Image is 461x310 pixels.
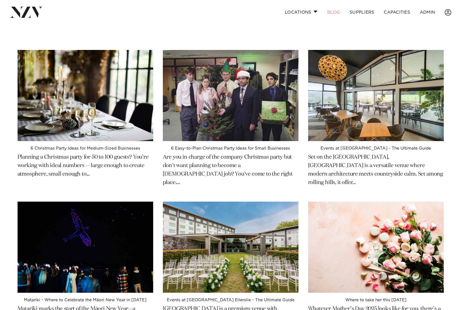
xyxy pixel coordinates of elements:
a: BLOG [322,6,345,19]
a: Events at Wainui Golf Club - The Ultimate Guide Events at [GEOGRAPHIC_DATA] - The Ultimate Guide ... [308,50,444,194]
a: 6 Easy-to-Plan Christmas Party Ideas for Small Businesses 6 Easy-to-Plan Christmas Party Ideas fo... [163,50,298,194]
h4: Matariki - Where to Celebrate the Māori New Year in [DATE] [18,298,153,302]
a: Locations [280,6,322,19]
h4: Where to take her this [DATE] [308,298,444,302]
img: 6 Christmas Party Ideas for Medium-Sized Businesses [18,50,153,141]
h4: Events at [GEOGRAPHIC_DATA] - The Ultimate Guide [308,146,444,151]
a: Capacities [379,6,415,19]
img: Matariki - Where to Celebrate the Māori New Year in 2025 [18,202,153,293]
a: SUPPLIERS [345,6,379,19]
img: 6 Easy-to-Plan Christmas Party Ideas for Small Businesses [163,50,298,141]
img: nzv-logo.png [10,7,43,18]
a: 6 Christmas Party Ideas for Medium-Sized Businesses 6 Christmas Party Ideas for Medium-Sized Busi... [18,50,153,186]
img: Events at Novotel Auckland Ellerslie - The Ultimate Guide [163,202,298,293]
h4: 6 Christmas Party Ideas for Medium-Sized Businesses [18,146,153,151]
p: Set on the [GEOGRAPHIC_DATA], [GEOGRAPHIC_DATA] is a versatile venue where modern architecture me... [308,151,444,187]
img: Events at Wainui Golf Club - The Ultimate Guide [308,50,444,141]
img: Where to take her this Mother's Day [308,202,444,293]
h4: 6 Easy-to-Plan Christmas Party Ideas for Small Businesses [163,146,298,151]
a: ADMIN [415,6,440,19]
p: Planning a Christmas party for 50 to 100 guests? You’re working with ideal numbers — large enough... [18,151,153,179]
h4: Events at [GEOGRAPHIC_DATA] Ellerslie - The Ultimate Guide [163,298,298,302]
p: Are you in charge of the company Christmas party but don't want planning to become a [DEMOGRAPHIC... [163,151,298,187]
